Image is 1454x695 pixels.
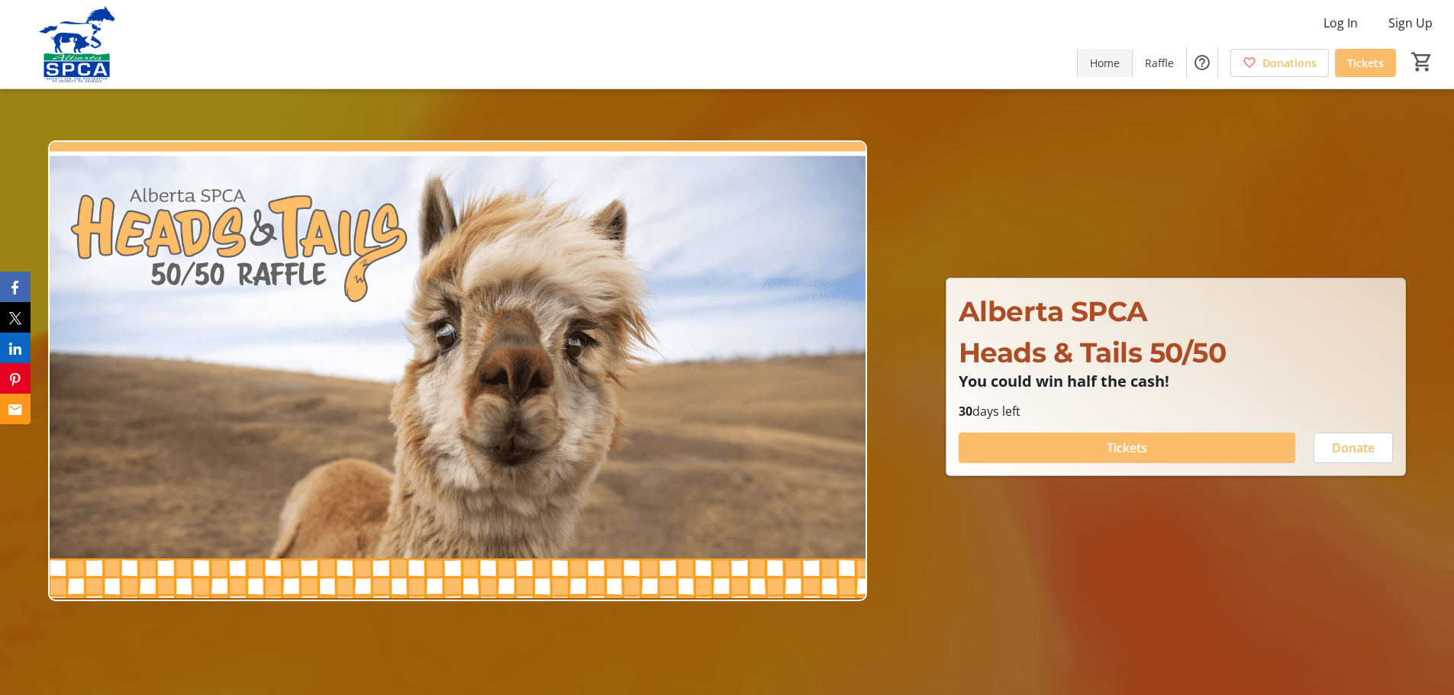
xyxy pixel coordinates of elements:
a: Tickets [1335,49,1396,77]
span: Sign Up [1388,14,1433,32]
a: Raffle [1133,49,1186,77]
span: Tickets [1107,439,1147,457]
span: Alberta SPCA [959,294,1148,328]
span: Tickets [1347,55,1384,71]
p: days left [959,402,1393,420]
a: Donations [1230,49,1329,77]
img: Alberta SPCA's Logo [9,6,145,82]
button: Cart [1408,48,1436,76]
span: Home [1090,55,1120,71]
button: Log In [1311,11,1370,35]
span: Log In [1323,14,1358,32]
a: Home [1078,49,1132,77]
button: Sign Up [1376,11,1445,35]
img: Campaign CTA Media Photo [48,140,867,601]
span: Donations [1262,55,1317,71]
button: Tickets [959,433,1295,463]
span: 30 [959,403,972,420]
button: Donate [1314,433,1393,463]
span: Raffle [1145,55,1174,71]
button: Help [1187,47,1217,78]
p: You could win half the cash! [959,373,1393,390]
span: Donate [1332,439,1375,457]
span: Heads & Tails 50/50 [959,336,1227,369]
